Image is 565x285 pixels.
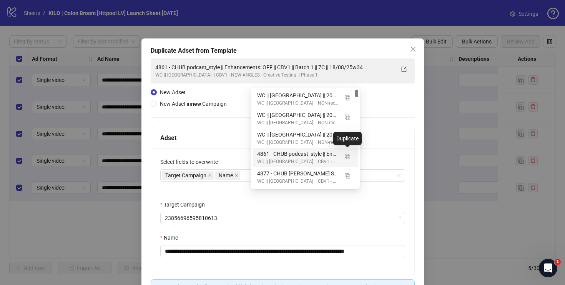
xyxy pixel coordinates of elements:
[160,101,227,107] span: New Adset in Campaign
[162,171,214,180] span: Target Campaign
[151,46,415,55] div: Duplicate Adset from Template
[407,43,419,55] button: Close
[160,245,405,257] input: Name
[341,169,354,182] button: Duplicate
[253,187,358,207] div: 4884 - CB V1 / Meta / Opti / 4266 || Enhancements: OFF || CBV1 || Batch 3 || 7C || 18/08/25w34
[155,63,395,72] div: 4861 - CHUB podcast_style || Enhancements: OFF || CBV1 || Batch 1 || 7C || 18/08/25w34
[539,259,557,277] iframe: Intercom live chat
[160,89,186,95] span: New Adset
[234,173,238,177] span: close
[160,200,210,209] label: Target Campaign
[257,130,338,139] div: WC || [GEOGRAPHIC_DATA] || 2023 ADS || NON-recommended audience || 7dc || ABO || [DATE]
[257,139,338,146] div: WC || [GEOGRAPHIC_DATA] || NON-recommended audience || 7dc || ABO || [DATE]
[155,72,395,79] div: WC || [GEOGRAPHIC_DATA] || CBV1 - NEW ANGLES - Creative Testing || Phase 1
[253,128,358,148] div: WC || US || 2023 ADS || NON-recommended audience || 7dc || ABO || 19.08.2025
[333,132,362,145] div: Duplicate
[341,91,354,103] button: Duplicate
[257,169,338,178] div: 4877 - CHUB [PERSON_NAME] Schilling_GLP-1 || Enhancements: OFF || CBV1 || Batch 1 || 7C || 18/08/...
[396,215,401,220] span: loading
[165,212,400,224] span: 23856696595810613
[160,158,223,166] label: Select fields to overwrite
[257,178,338,185] div: WC || [GEOGRAPHIC_DATA] || CBV1 - NEW ANGLES - Creative Testing || Phase 1
[345,95,350,100] img: Duplicate
[257,91,338,100] div: WC || [GEOGRAPHIC_DATA] || 2025 ADS || NON-recommended audience || 7dc || ABO || [DATE]
[341,130,354,143] button: Duplicate
[253,148,358,167] div: 4861 - CHUB podcast_style || Enhancements: OFF || CBV1 || Batch 1 || 7C || 18/08/25w34
[257,158,338,165] div: WC || [GEOGRAPHIC_DATA] || CBV1 - NEW ANGLES - Creative Testing || Phase 1
[208,173,212,177] span: close
[257,111,338,119] div: WC || [GEOGRAPHIC_DATA] || 2024 ADS || NON-recommended audience || 7dc || ABO || [DATE]
[253,167,358,187] div: 4877 - CHUB Dr. Blane Schilling_GLP-1 || Enhancements: OFF || CBV1 || Batch 1 || 7C || 18/08/25w34
[410,46,416,52] span: close
[555,259,561,265] span: 1
[219,171,233,180] span: Name
[165,171,206,180] span: Target Campaign
[341,111,354,123] button: Duplicate
[345,173,350,178] img: Duplicate
[257,150,338,158] div: 4861 - CHUB podcast_style || Enhancements: OFF || CBV1 || Batch 1 || 7C || 18/08/25w34
[257,100,338,107] div: WC || [GEOGRAPHIC_DATA] || NON-recommended audience || 7dc || ABO || [DATE]
[345,154,350,159] img: Duplicate
[401,67,407,72] span: export
[253,89,358,109] div: WC || US || 2025 ADS || NON-recommended audience || 7dc || ABO || 19.08.2025
[160,233,183,242] label: Name
[191,101,201,107] strong: new
[215,171,240,180] span: Name
[345,115,350,120] img: Duplicate
[257,119,338,127] div: WC || [GEOGRAPHIC_DATA] || NON-recommended audience || 7dc || ABO || [DATE]
[253,109,358,128] div: WC || US || 2024 ADS || NON-recommended audience || 7dc || ABO || 19.08.2025
[160,133,405,143] div: Adset
[341,150,354,162] button: Duplicate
